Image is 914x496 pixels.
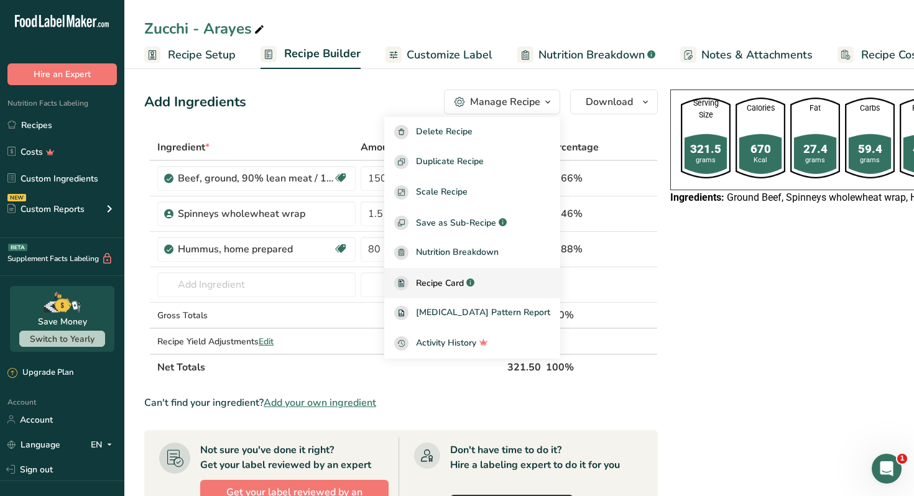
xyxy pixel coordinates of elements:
[416,155,484,169] span: Duplicate Recipe
[178,171,333,186] div: Beef, ground, 90% lean meat / 10% fat, raw
[91,437,117,452] div: EN
[790,98,840,178] img: resturant-shape.ead3938.png
[546,171,599,186] div: 46.66%
[845,103,895,114] div: Carbs
[8,244,27,251] div: BETA
[30,333,95,345] span: Switch to Yearly
[157,140,210,155] span: Ingredient
[416,306,550,320] span: [MEDICAL_DATA] Pattern Report
[450,443,620,472] div: Don't have time to do it? Hire a labeling expert to do it for you
[546,308,599,323] div: 100%
[264,395,376,410] span: Add your own ingredient
[416,277,464,290] span: Recipe Card
[416,216,496,229] span: Save as Sub-Recipe
[200,443,371,472] div: Not sure you've done it right? Get your label reviewed by an expert
[845,98,895,178] img: resturant-shape.ead3938.png
[416,125,473,139] span: Delete Recipe
[7,194,26,201] div: NEW
[157,309,356,322] div: Gross Totals
[157,272,356,297] input: Add Ingredient
[261,40,361,70] a: Recipe Builder
[736,98,785,178] img: resturant-shape.ead3938.png
[790,103,840,114] div: Fat
[144,17,267,40] div: Zucchi - Arayes
[845,140,895,158] div: 59.4
[570,90,658,114] button: Download
[872,454,902,484] iframe: Intercom live chat
[736,155,785,165] div: Kcal
[144,41,236,69] a: Recipe Setup
[155,354,505,380] th: Net Totals
[546,140,599,155] span: Percentage
[38,315,87,328] div: Save Money
[416,185,468,200] span: Scale Recipe
[157,335,356,348] div: Recipe Yield Adjustments
[7,434,60,456] a: Language
[736,140,785,158] div: 670
[178,242,333,257] div: Hummus, home prepared
[681,155,731,165] div: grams
[7,367,73,379] div: Upgrade Plan
[681,140,731,158] div: 321.5
[416,246,499,260] span: Nutrition Breakdown
[681,98,731,178] img: resturant-shape.ead3938.png
[384,328,560,359] button: Activity History
[284,45,361,62] span: Recipe Builder
[7,63,117,85] button: Hire an Expert
[384,298,560,329] a: [MEDICAL_DATA] Pattern Report
[790,140,840,158] div: 27.4
[144,92,246,113] div: Add Ingredients
[546,242,599,257] div: 24.88%
[384,208,560,238] button: Save as Sub-Recipe
[168,47,236,63] span: Recipe Setup
[259,336,274,347] span: Edit
[670,191,724,203] span: Ingredients:
[384,268,560,298] a: Recipe Card
[144,395,658,410] div: Can't find your ingredient?
[681,98,731,121] div: Serving Size
[897,454,907,464] span: 1
[7,203,85,216] div: Custom Reports
[680,41,813,69] a: Notes & Attachments
[416,336,476,351] span: Activity History
[517,41,655,69] a: Nutrition Breakdown
[384,177,560,208] button: Scale Recipe
[470,94,540,109] div: Manage Recipe
[385,41,492,69] a: Customize Label
[361,140,402,155] span: Amount
[790,155,840,165] div: grams
[701,47,813,63] span: Notes & Attachments
[538,47,645,63] span: Nutrition Breakdown
[19,331,105,347] button: Switch to Yearly
[736,103,785,114] div: Calories
[178,206,333,221] div: Spinneys wholewheat wrap
[586,94,633,109] span: Download
[505,354,543,380] th: 321.50
[407,47,492,63] span: Customize Label
[384,147,560,178] button: Duplicate Recipe
[384,117,560,147] button: Delete Recipe
[845,155,895,165] div: grams
[543,354,601,380] th: 100%
[546,206,599,221] div: 28.46%
[384,237,560,268] a: Nutrition Breakdown
[444,90,560,114] button: Manage Recipe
